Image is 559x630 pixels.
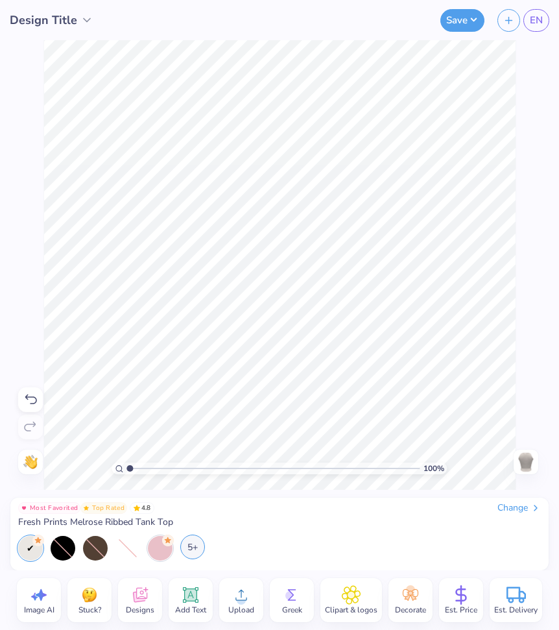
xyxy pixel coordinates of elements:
[523,9,549,32] a: EN
[325,605,377,615] span: Clipart & logos
[78,605,101,615] span: Stuck?
[530,13,543,28] span: EN
[92,505,125,511] span: Top Rated
[494,605,538,615] span: Est. Delivery
[30,505,78,511] span: Most Favorited
[21,505,27,511] img: Most Favorited sort
[83,505,89,511] img: Top Rated sort
[445,605,477,615] span: Est. Price
[18,502,80,514] button: Badge Button
[10,12,77,29] span: Design Title
[80,502,127,514] button: Badge Button
[516,452,536,472] img: Back
[175,605,206,615] span: Add Text
[440,9,484,32] button: Save
[130,502,154,514] span: 4.8
[282,605,302,615] span: Greek
[126,605,154,615] span: Designs
[228,605,254,615] span: Upload
[80,585,99,605] img: Stuck?
[395,605,426,615] span: Decorate
[18,516,173,528] span: Fresh Prints Melrose Ribbed Tank Top
[423,463,444,474] span: 100 %
[24,605,54,615] span: Image AI
[497,502,541,514] div: Change
[180,535,205,559] div: 5+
